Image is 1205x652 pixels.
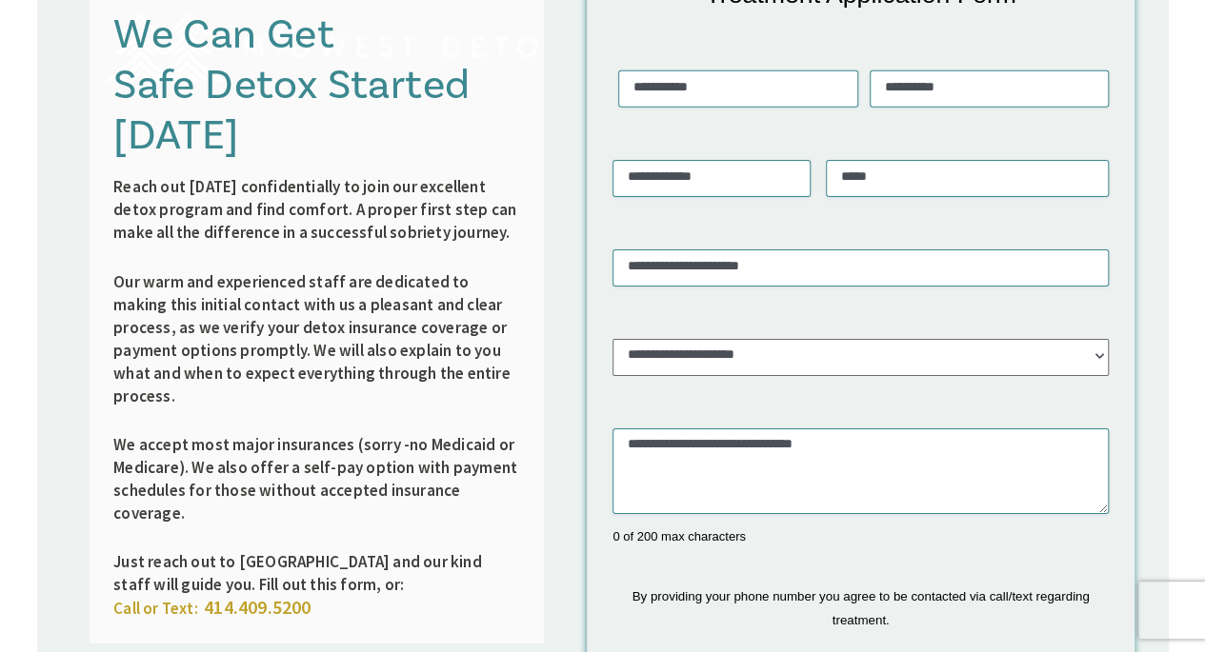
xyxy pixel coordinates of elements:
div: 0 of 200 max characters [613,528,1109,546]
span: 414.409.5200 [204,595,311,619]
p: Reach out [DATE] confidentially to join our excellent detox program and find comfort. A proper fi... [113,175,520,244]
p: Our warm and experienced staff are dedicated to making this initial contact with us a pleasant an... [113,270,520,407]
p: Just reach out to [GEOGRAPHIC_DATA] and our kind staff will guide you. Fill out this form, or: [113,550,520,620]
p: We accept most major insurances (sorry -no Medicaid or Medicare). We also offer a self-pay option... [113,433,520,524]
h3: We Can Get Safe Detox Started [DATE] [113,10,520,161]
span: By providing your phone number you agree to be contacted via call/text regarding treatment. [633,589,1090,627]
span: Call or Text: [113,598,198,619]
